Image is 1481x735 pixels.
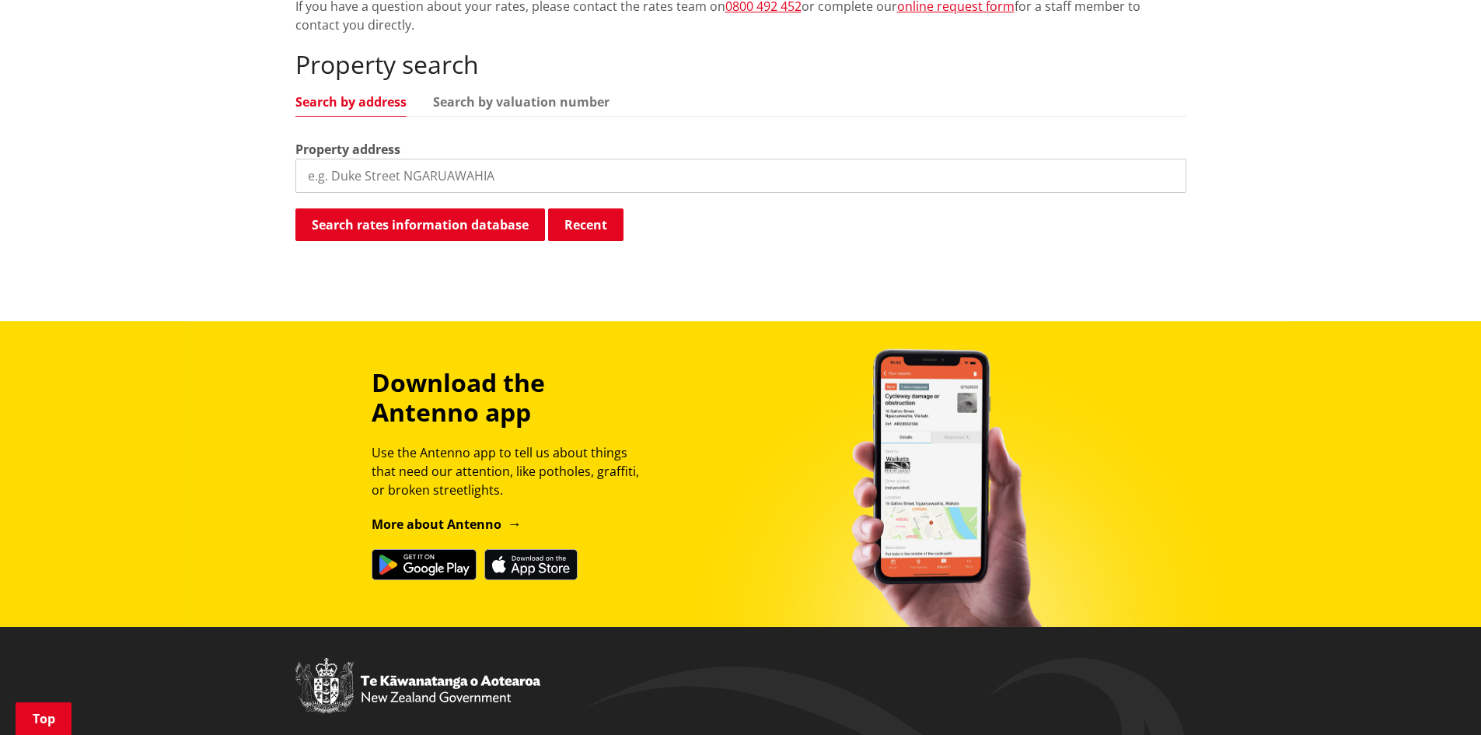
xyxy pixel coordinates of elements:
img: New Zealand Government [295,658,540,714]
input: e.g. Duke Street NGARUAWAHIA [295,159,1186,193]
h2: Property search [295,50,1186,79]
label: Property address [295,140,400,159]
a: Search by valuation number [433,96,610,108]
p: Use the Antenno app to tell us about things that need our attention, like potholes, graffiti, or ... [372,443,653,499]
iframe: Messenger Launcher [1409,670,1465,726]
img: Download on the App Store [484,549,578,580]
button: Recent [548,208,623,241]
button: Search rates information database [295,208,545,241]
a: More about Antenno [372,516,522,533]
a: Search by address [295,96,407,108]
h3: Download the Antenno app [372,368,653,428]
img: Get it on Google Play [372,549,477,580]
a: Top [16,702,72,735]
a: New Zealand Government [295,693,540,707]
